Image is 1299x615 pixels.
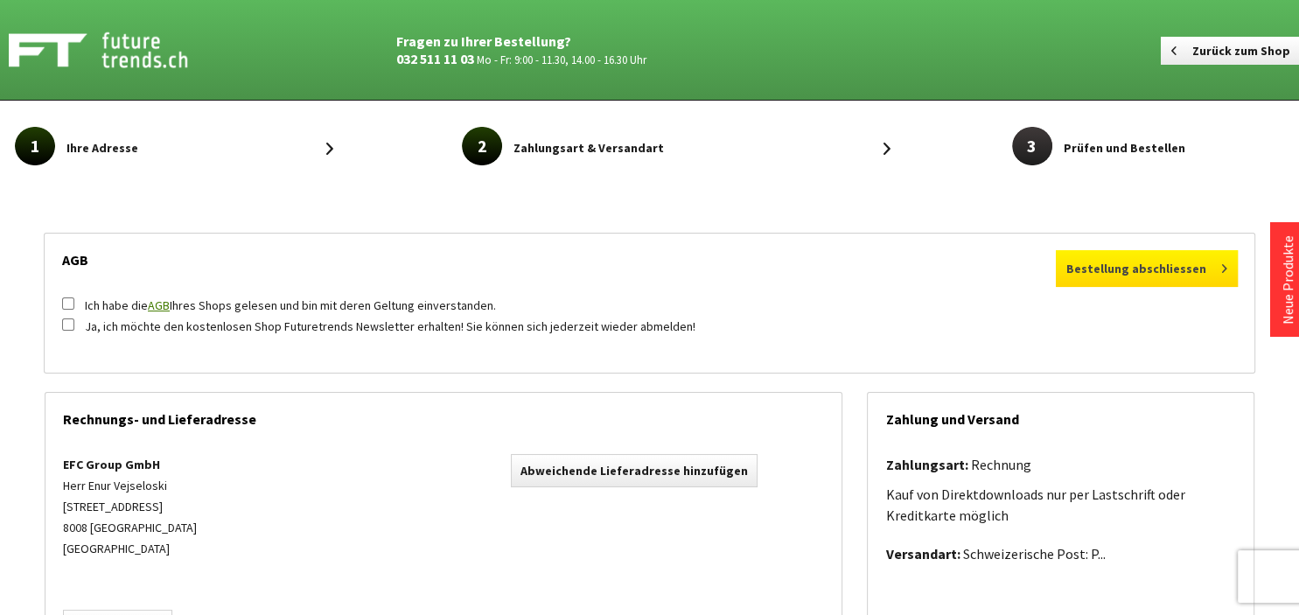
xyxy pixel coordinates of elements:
small: Mo - Fr: 9:00 - 11.30, 14.00 - 16.30 Uhr [477,52,646,66]
label: Ja, ich möchte den kostenlosen Shop Futuretrends Newsletter erhalten! Sie können sich jederzeit w... [85,318,695,334]
button: Bestellung abschliessen [1056,250,1238,287]
span: Prüfen und Bestellen [1064,137,1185,158]
span: Ihre Adresse [66,137,138,158]
span: Zahlungsart & Versandart [513,137,664,158]
p: Kauf von Direktdownloads nur per Lastschrift oder Kreditkarte möglich [885,484,1235,526]
label: Ich habe die Ihres Shops gelesen und bin mit deren Geltung einverstanden. [85,297,496,313]
span: Vejseloski [114,478,167,493]
strong: Fragen zu Ihrer Bestellung? [396,32,571,50]
a: AGB [148,297,170,313]
span: EFC Group GmbH [63,457,160,472]
span: [GEOGRAPHIC_DATA] [63,541,170,556]
a: Shop Futuretrends - zur Startseite wechseln [9,28,318,72]
div: Rechnungs- und Lieferadresse [63,393,825,437]
div: AGB [62,234,1237,277]
span: 2 [462,127,502,165]
span: 8008 [63,520,87,535]
a: Neue Produkte [1279,235,1296,325]
a: Abweichende Lieferadresse hinzufügen [511,454,758,487]
strong: Zahlungsart: [885,456,967,473]
strong: Versandart: [885,545,960,563]
a: Zurück zum Shop [1161,37,1299,65]
span: [STREET_ADDRESS] [63,499,163,514]
span: 3 [1012,127,1052,165]
img: Shop Futuretrends - zur Startseite wechseln [9,28,227,72]
span: Enur [88,478,111,493]
span: [GEOGRAPHIC_DATA] [90,520,197,535]
a: 032 511 11 03 [396,50,474,67]
span: Rechnung [970,456,1030,473]
span: 1 [15,127,55,165]
div: Zahlung und Versand [885,393,1235,437]
span: Schweizerische Post: Priority Signature [962,545,1105,563]
span: Herr [63,478,86,493]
